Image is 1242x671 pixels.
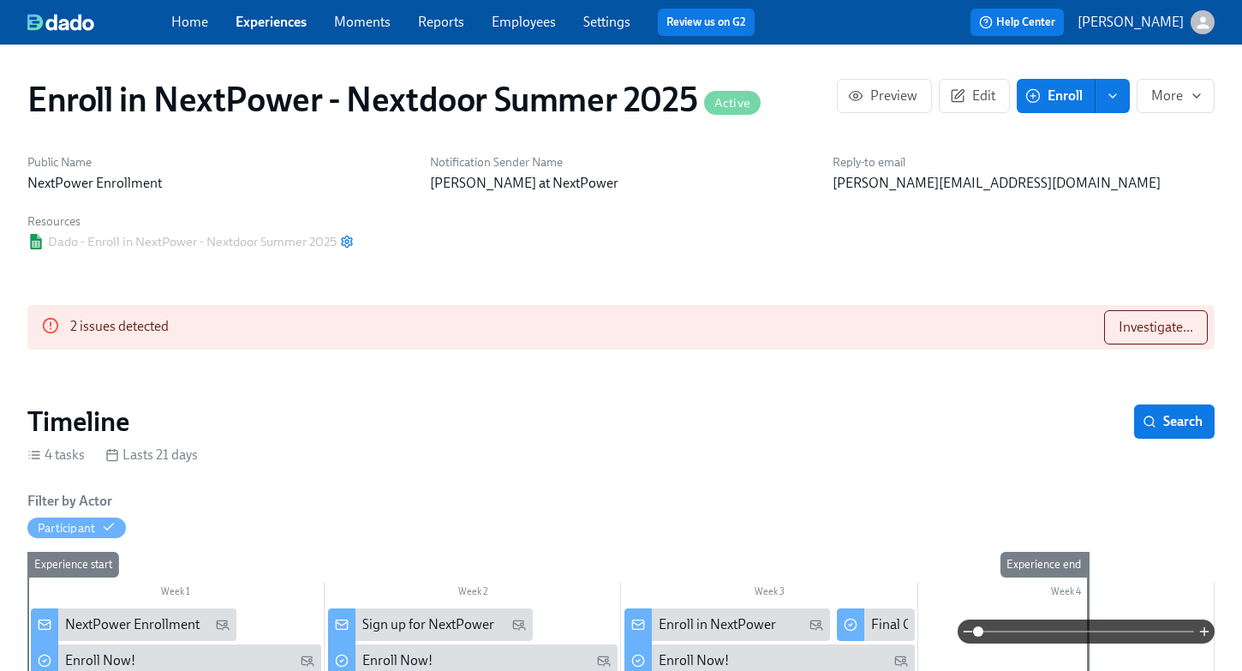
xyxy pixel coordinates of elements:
p: NextPower Enrollment [27,174,409,193]
div: Week 4 [918,583,1215,605]
h2: Timeline [27,404,129,439]
button: Search [1134,404,1215,439]
h1: Enroll in NextPower - Nextdoor Summer 2025 [27,79,761,120]
a: Experiences [236,14,307,30]
div: Week 3 [621,583,918,605]
h6: Reply-to email [833,154,1215,171]
h6: Filter by Actor [27,492,112,511]
div: 4 tasks [27,446,85,464]
a: dado [27,14,171,31]
span: Preview [851,87,917,105]
div: Week 2 [325,583,622,605]
div: 2 issues detected [70,310,169,344]
div: Experience start [27,552,119,578]
button: enroll [1096,79,1130,113]
svg: Personal Email [512,618,526,632]
svg: Personal Email [894,654,908,668]
span: Search [1146,413,1203,430]
div: NextPower Enrollment [31,608,236,641]
button: [PERSON_NAME] [1078,10,1215,34]
button: Investigate... [1104,310,1208,344]
div: Final Opportunity to Enroll in NextPower [837,608,915,641]
div: Enroll Now! [659,651,729,670]
a: Settings [583,14,630,30]
div: Enroll Now! [362,651,433,670]
div: Hide Participant [38,520,95,536]
h6: Public Name [27,154,409,171]
div: Sign up for NextPower [362,615,494,634]
div: Enroll in NextPower [624,608,830,641]
svg: Personal Email [597,654,611,668]
span: Enroll [1029,87,1083,105]
span: Active [704,97,761,110]
a: Review us on G2 [666,14,746,31]
button: Preview [837,79,932,113]
a: Reports [418,14,464,30]
div: Week 1 [27,583,325,605]
p: [PERSON_NAME] [1078,13,1184,32]
button: Enroll [1017,79,1096,113]
p: [PERSON_NAME] at NextPower [430,174,812,193]
a: Moments [334,14,391,30]
a: Employees [492,14,556,30]
button: More [1137,79,1215,113]
div: Enroll Now! [65,651,135,670]
div: NextPower Enrollment [65,615,200,634]
span: Help Center [979,14,1055,31]
svg: Personal Email [809,618,823,632]
button: Participant [27,518,126,538]
h6: Notification Sender Name [430,154,812,171]
span: More [1151,87,1200,105]
div: Enroll in NextPower [659,615,776,634]
span: Edit [953,87,995,105]
div: Experience end [1000,552,1088,578]
svg: Personal Email [216,618,230,632]
button: Help Center [970,9,1064,36]
h6: Resources [27,213,354,230]
a: Home [171,14,208,30]
div: Sign up for NextPower [328,608,534,641]
button: Review us on G2 [658,9,755,36]
div: Lasts 21 days [105,446,198,464]
button: Edit [939,79,1010,113]
svg: Personal Email [301,654,314,668]
img: dado [27,14,94,31]
span: Investigate... [1119,319,1193,336]
div: Final Opportunity to Enroll in NextPower [871,615,1109,634]
p: [PERSON_NAME][EMAIL_ADDRESS][DOMAIN_NAME] [833,174,1215,193]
